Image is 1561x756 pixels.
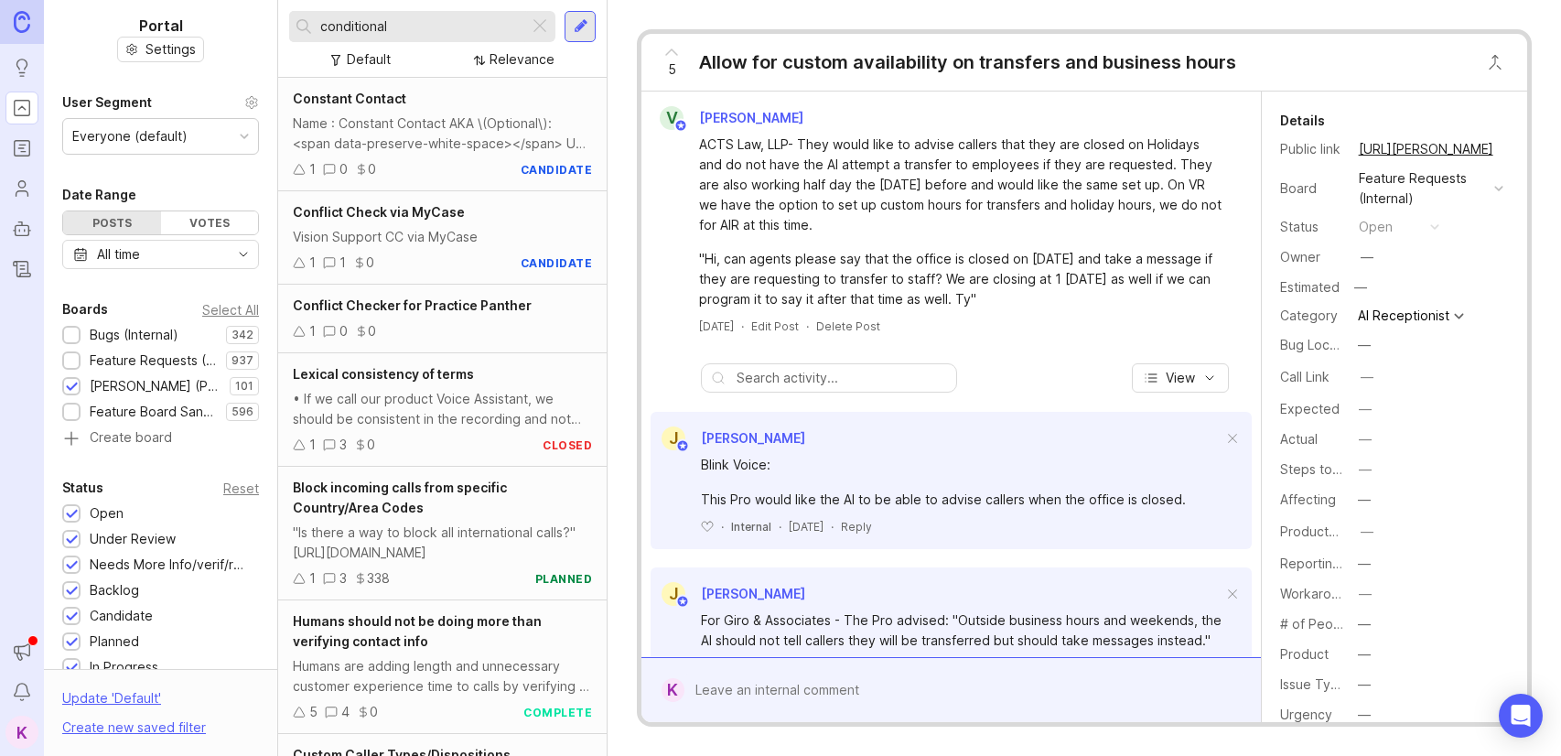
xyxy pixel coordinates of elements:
[1280,306,1344,326] div: Category
[662,678,684,702] div: K
[1280,337,1360,352] label: Bug Location
[1280,110,1325,132] div: Details
[293,480,507,515] span: Block incoming calls from specific Country/Area Codes
[367,568,390,589] div: 338
[62,92,152,113] div: User Segment
[117,37,204,62] button: Settings
[701,586,805,601] span: [PERSON_NAME]
[1353,427,1377,451] button: Actual
[339,435,347,455] div: 3
[63,211,161,234] div: Posts
[278,600,607,734] a: Humans should not be doing more than verifying contact infoHumans are adding length and unnecessa...
[293,113,592,154] div: Name : Constant Contact AKA \(Optional\): <span data-preserve-white-space></span> URL : < [URL][D...
[1280,431,1318,447] label: Actual
[347,49,391,70] div: Default
[320,16,522,37] input: Search...
[1280,616,1410,632] label: # of People Affected
[1361,247,1373,267] div: —
[62,431,259,448] a: Create board
[1280,586,1354,601] label: Workaround
[90,376,221,396] div: [PERSON_NAME] (Public)
[1280,281,1340,294] div: Estimated
[1358,490,1371,510] div: —
[701,610,1222,651] div: For Giro & Associates - The Pro advised: "Outside business hours and weekends, the AI should not ...
[293,613,542,649] span: Humans should not be doing more than verifying contact info
[62,184,136,206] div: Date Range
[779,519,781,535] div: ·
[231,328,253,342] p: 342
[1361,522,1373,542] div: —
[1359,429,1372,449] div: —
[674,119,688,133] img: member badge
[90,606,153,626] div: Candidate
[701,430,805,446] span: [PERSON_NAME]
[90,555,250,575] div: Needs More Info/verif/repro
[543,437,592,453] div: closed
[366,253,374,273] div: 0
[699,319,734,334] a: [DATE]
[90,503,124,524] div: Open
[1358,644,1371,664] div: —
[139,15,183,37] h1: Portal
[1280,369,1330,384] label: Call Link
[278,285,607,353] a: Conflict Checker for Practice Panther100
[1280,491,1336,507] label: Affecting
[1353,458,1377,481] button: Steps to Reproduce
[806,319,809,334] div: ·
[1280,524,1377,539] label: ProductboardID
[1353,137,1499,161] a: [URL][PERSON_NAME]
[1280,676,1347,692] label: Issue Type
[676,439,690,453] img: member badge
[14,11,30,32] img: Canny Home
[751,319,799,334] div: Edit Post
[5,172,38,205] a: Users
[293,656,592,697] div: Humans are adding length and unnecessary customer experience time to calls by verifying all infor...
[1359,584,1372,604] div: —
[145,40,196,59] span: Settings
[1477,44,1513,81] button: Close button
[62,688,161,718] div: Update ' Default '
[1280,461,1405,477] label: Steps to Reproduce
[309,159,316,179] div: 1
[1361,367,1373,387] div: —
[309,568,316,589] div: 1
[90,351,217,371] div: Feature Requests (Internal)
[5,253,38,286] a: Changelog
[309,321,316,341] div: 1
[293,91,406,106] span: Constant Contact
[1359,168,1487,209] div: Feature Requests (Internal)
[90,580,139,600] div: Backlog
[5,675,38,708] button: Notifications
[1358,705,1371,725] div: —
[662,582,685,606] div: J
[278,78,607,191] a: Constant ContactName : Constant Contact AKA \(Optional\): <span data-preserve-white-space></span>...
[370,702,378,722] div: 0
[731,519,771,535] div: Internal
[521,255,593,271] div: candidate
[816,319,880,334] div: Delete Post
[5,51,38,84] a: Ideas
[231,353,253,368] p: 937
[309,253,316,273] div: 1
[72,126,188,146] div: Everyone (default)
[5,635,38,668] button: Announcements
[293,227,592,247] div: Vision Support CC via MyCase
[1280,247,1344,267] div: Owner
[1358,309,1449,322] div: AI Receptionist
[1132,363,1229,393] button: View
[339,568,347,589] div: 3
[5,212,38,245] a: Autopilot
[831,519,834,535] div: ·
[699,249,1224,309] div: "Hi, can agents please say that the office is closed on [DATE] and take a message if they are req...
[278,191,607,285] a: Conflict Check via MyCaseVision Support CC via MyCase110candidate
[490,49,554,70] div: Relevance
[1359,459,1372,480] div: —
[293,523,592,563] div: "Is there a way to block all international calls?" [URL][DOMAIN_NAME]
[62,718,206,738] div: Create new saved filter
[278,467,607,600] a: Block incoming calls from specific Country/Area Codes"Is there a way to block all international c...
[90,529,176,549] div: Under Review
[1359,399,1372,419] div: —
[293,204,465,220] span: Conflict Check via MyCase
[62,477,103,499] div: Status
